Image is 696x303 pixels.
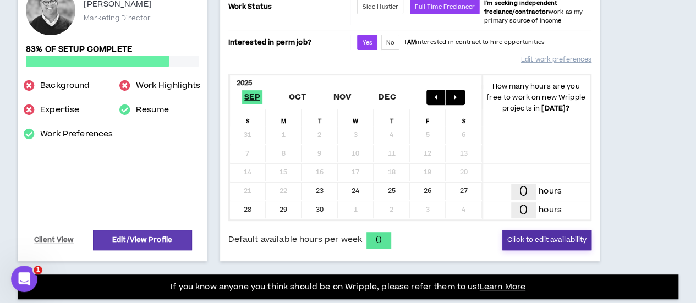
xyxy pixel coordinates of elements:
div: M [266,109,302,126]
span: Side Hustler [362,3,398,11]
div: W [338,109,374,126]
span: Yes [362,38,372,47]
span: Oct [286,90,308,104]
span: Nov [331,90,354,104]
a: Client View [32,230,76,250]
strong: AM [407,38,415,46]
a: Learn More [480,281,525,293]
a: Expertise [40,103,79,117]
p: How many hours are you free to work on new Wripple projects in [482,81,590,114]
p: hours [539,204,562,216]
iframe: Intercom live chat [11,266,37,292]
p: 83% of setup complete [26,43,199,56]
p: Marketing Director [84,13,151,23]
p: hours [539,185,562,197]
div: T [302,109,337,126]
b: 2025 [237,78,253,88]
span: Dec [376,90,398,104]
div: S [446,109,481,126]
a: Background [40,79,90,92]
div: S [230,109,266,126]
a: Edit/View Profile [93,230,192,250]
span: Sep [242,90,262,104]
div: T [374,109,409,126]
p: If you know anyone you think should be on Wripple, please refer them to us! [171,280,525,294]
a: Work Highlights [136,79,200,92]
button: Click to edit availability [502,230,591,250]
div: F [410,109,446,126]
span: Default available hours per week [228,234,362,246]
b: [DATE] ? [541,103,569,113]
a: Work Preferences [40,128,113,141]
p: Interested in perm job? [228,35,348,50]
a: Edit work preferences [521,50,591,69]
p: I interested in contract to hire opportunities [405,38,545,47]
a: Resume [136,103,169,117]
span: 1 [34,266,42,274]
span: No [386,38,394,47]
